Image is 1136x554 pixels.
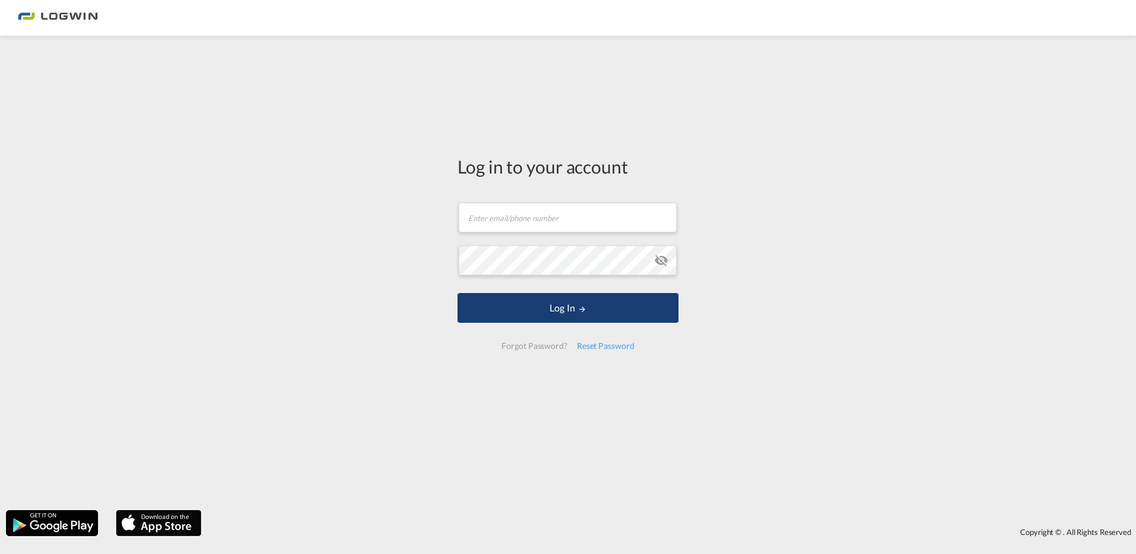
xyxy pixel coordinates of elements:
div: Reset Password [572,335,639,357]
img: google.png [5,509,99,537]
input: Enter email/phone number [459,203,677,232]
button: LOGIN [457,293,679,323]
md-icon: icon-eye-off [654,253,668,267]
div: Forgot Password? [497,335,572,357]
div: Log in to your account [457,154,679,179]
img: apple.png [115,509,203,537]
img: bc73a0e0d8c111efacd525e4c8ad7d32.png [18,5,98,32]
div: Copyright © . All Rights Reserved [207,522,1136,542]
